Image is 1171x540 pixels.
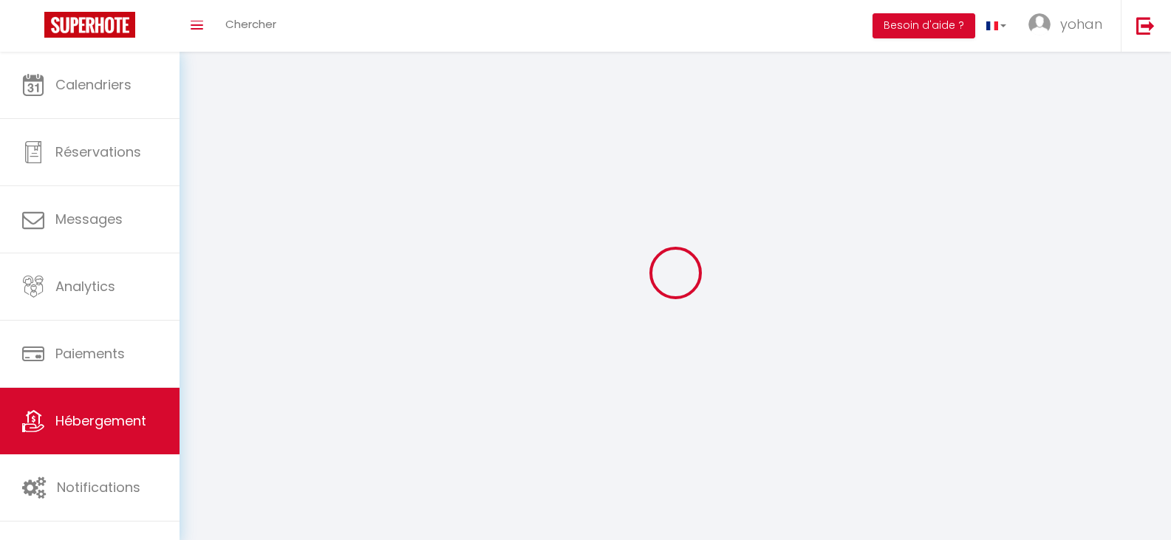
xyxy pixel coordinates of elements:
span: Chercher [225,16,276,32]
button: Besoin d'aide ? [873,13,975,38]
span: Hébergement [55,411,146,430]
span: Réservations [55,143,141,161]
button: Ouvrir le widget de chat LiveChat [12,6,56,50]
span: Notifications [57,478,140,496]
span: Messages [55,210,123,228]
img: ... [1028,13,1051,35]
span: yohan [1060,15,1102,33]
span: Paiements [55,344,125,363]
span: Calendriers [55,75,132,94]
img: logout [1136,16,1155,35]
span: Analytics [55,277,115,295]
img: Super Booking [44,12,135,38]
